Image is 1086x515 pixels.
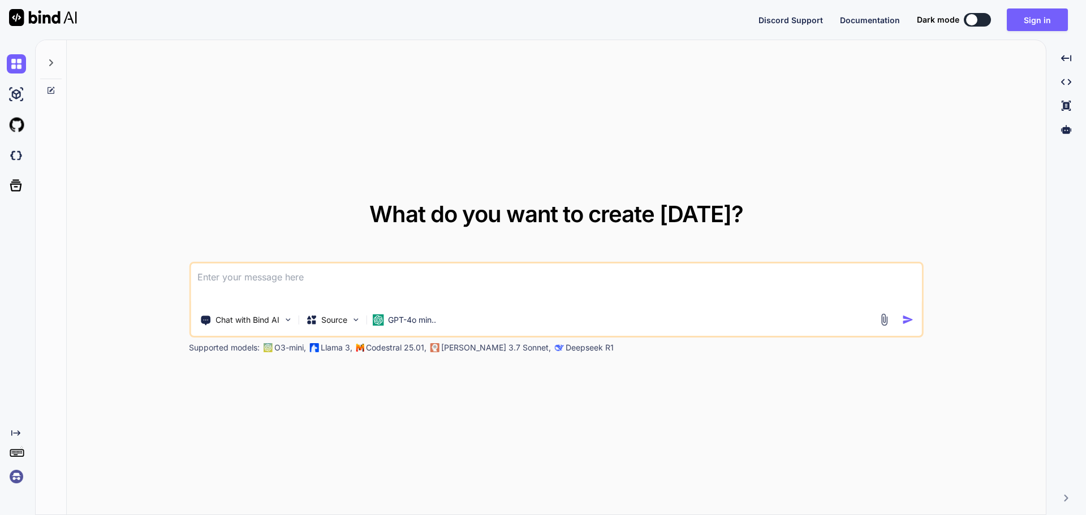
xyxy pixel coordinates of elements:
[321,342,352,353] p: Llama 3,
[759,14,823,26] button: Discord Support
[840,14,900,26] button: Documentation
[7,146,26,165] img: darkCloudIdeIcon
[7,54,26,73] img: chat
[441,342,551,353] p: [PERSON_NAME] 3.7 Sonnet,
[369,200,743,228] span: What do you want to create [DATE]?
[309,343,318,352] img: Llama2
[216,314,279,326] p: Chat with Bind AI
[7,467,26,486] img: signin
[274,342,306,353] p: O3-mini,
[189,342,260,353] p: Supported models:
[840,15,900,25] span: Documentation
[388,314,436,326] p: GPT-4o min..
[366,342,426,353] p: Codestral 25.01,
[878,313,891,326] img: attachment
[902,314,914,326] img: icon
[7,115,26,135] img: githubLight
[356,344,364,352] img: Mistral-AI
[430,343,439,352] img: claude
[372,314,383,326] img: GPT-4o mini
[321,314,347,326] p: Source
[263,343,272,352] img: GPT-4
[1007,8,1068,31] button: Sign in
[283,315,292,324] img: Pick Tools
[566,342,614,353] p: Deepseek R1
[554,343,563,352] img: claude
[9,9,77,26] img: Bind AI
[917,14,959,25] span: Dark mode
[7,85,26,104] img: ai-studio
[351,315,360,324] img: Pick Models
[759,15,823,25] span: Discord Support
